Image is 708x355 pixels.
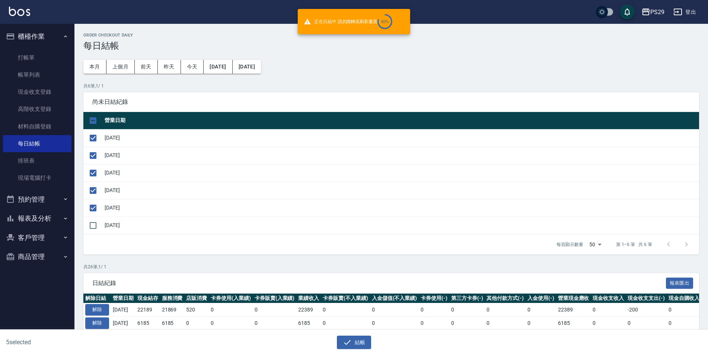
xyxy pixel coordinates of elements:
p: 共 26 筆, 1 / 1 [83,263,699,270]
td: 0 [526,317,556,330]
td: 0 [449,303,485,317]
button: [DATE] [204,60,232,74]
button: 本月 [83,60,106,74]
td: 0 [209,303,253,317]
p: 共 6 筆, 1 / 1 [83,83,699,89]
img: Logo [9,7,30,16]
td: 22389 [296,303,321,317]
a: 排班表 [3,152,71,169]
button: 解除 [85,317,109,329]
h2: Order checkout daily [83,33,699,38]
td: 0 [253,303,297,317]
td: 0 [370,303,419,317]
td: 21869 [160,303,185,317]
td: [DATE] [111,317,135,330]
button: 昨天 [158,60,181,74]
a: 帳單列表 [3,66,71,83]
th: 營業現金應收 [556,294,591,303]
th: 店販消費 [184,294,209,303]
td: 0 [591,303,626,317]
h3: 每日結帳 [83,41,699,51]
th: 第三方卡券(-) [449,294,485,303]
td: 0 [626,317,667,330]
button: 預約管理 [3,190,71,209]
td: 0 [370,317,419,330]
button: 商品管理 [3,247,71,266]
td: [DATE] [103,147,699,164]
button: 解除 [85,304,109,316]
th: 現金自購收入 [667,294,702,303]
th: 卡券使用(入業績) [209,294,253,303]
td: 0 [449,317,485,330]
p: 第 1–6 筆 共 6 筆 [616,241,652,248]
td: [DATE] [103,164,699,182]
button: 上個月 [106,60,135,74]
th: 其他付款方式(-) [485,294,526,303]
td: 520 [184,303,209,317]
button: 結帳 [337,336,371,349]
button: 報表及分析 [3,209,71,228]
p: 每頁顯示數量 [556,241,583,248]
td: 22189 [135,303,160,317]
button: 櫃檯作業 [3,27,71,46]
td: 0 [321,317,370,330]
th: 現金收支支出(-) [626,294,667,303]
td: 6185 [160,317,185,330]
th: 入金儲值(不入業績) [370,294,419,303]
button: 今天 [181,60,204,74]
th: 卡券使用(-) [419,294,449,303]
td: 0 [209,317,253,330]
div: PS29 [650,7,664,17]
div: 80 % [381,19,389,24]
td: 0 [321,303,370,317]
a: 高階收支登錄 [3,100,71,118]
td: 0 [526,303,556,317]
th: 現金結存 [135,294,160,303]
td: [DATE] [103,199,699,217]
span: 日結紀錄 [92,279,666,287]
a: 每日結帳 [3,135,71,152]
a: 現場電腦打卡 [3,169,71,186]
a: 報表匯出 [666,279,693,286]
button: PS29 [638,4,667,20]
td: 22389 [556,303,591,317]
th: 現金收支收入 [591,294,626,303]
th: 卡券販賣(不入業績) [321,294,370,303]
td: 0 [667,303,702,317]
td: 0 [419,317,449,330]
button: save [620,4,635,19]
td: -200 [626,303,667,317]
button: [DATE] [233,60,261,74]
td: 0 [253,317,297,330]
h6: 5 selected [6,338,176,347]
th: 營業日期 [111,294,135,303]
a: 打帳單 [3,49,71,66]
td: 0 [485,317,526,330]
td: 0 [184,317,209,330]
span: 正在日結中 請勿跳轉或刷新畫面 [304,14,392,29]
th: 解除日結 [83,294,111,303]
th: 卡券販賣(入業績) [253,294,297,303]
button: 登出 [670,5,699,19]
td: [DATE] [103,217,699,234]
button: 前天 [135,60,158,74]
td: 0 [667,317,702,330]
a: 材料自購登錄 [3,118,71,135]
th: 服務消費 [160,294,185,303]
td: 6185 [296,317,321,330]
div: 50 [586,234,604,255]
td: [DATE] [111,303,135,317]
span: 尚未日結紀錄 [92,98,690,106]
th: 業績收入 [296,294,321,303]
td: 6185 [556,317,591,330]
td: 0 [485,303,526,317]
td: 0 [419,303,449,317]
button: 客戶管理 [3,228,71,247]
td: 0 [591,317,626,330]
th: 營業日期 [103,112,699,129]
td: 6185 [135,317,160,330]
th: 入金使用(-) [526,294,556,303]
button: close [398,17,407,26]
td: [DATE] [103,129,699,147]
td: [DATE] [103,182,699,199]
